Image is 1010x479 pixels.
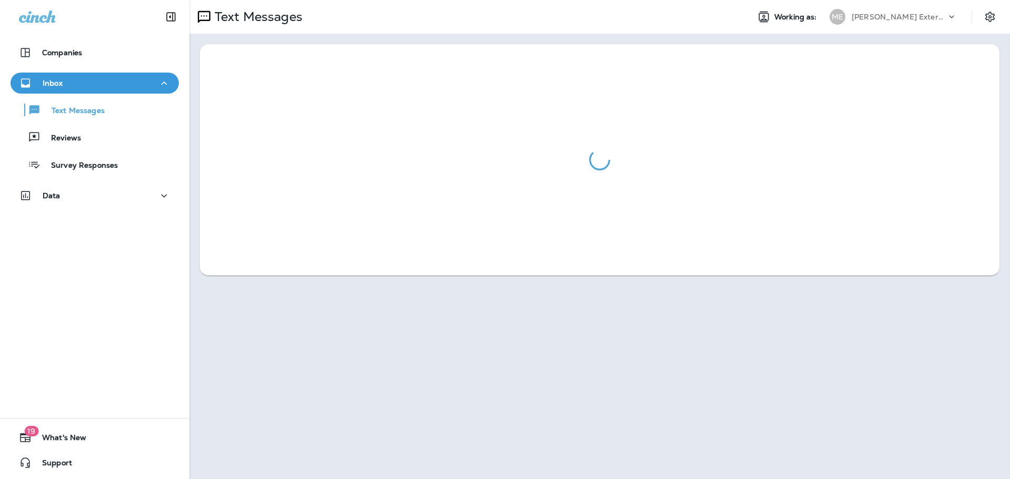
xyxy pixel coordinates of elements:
[42,48,82,57] p: Companies
[32,458,72,471] span: Support
[43,191,60,200] p: Data
[774,13,819,22] span: Working as:
[11,427,179,448] button: 19What's New
[11,154,179,176] button: Survey Responses
[210,9,302,25] p: Text Messages
[41,106,105,116] p: Text Messages
[41,134,81,144] p: Reviews
[11,126,179,148] button: Reviews
[11,73,179,94] button: Inbox
[11,42,179,63] button: Companies
[830,9,845,25] div: ME
[11,99,179,121] button: Text Messages
[43,79,63,87] p: Inbox
[11,452,179,473] button: Support
[852,13,946,21] p: [PERSON_NAME] Exterminating
[11,185,179,206] button: Data
[24,426,38,436] span: 19
[981,7,999,26] button: Settings
[156,6,186,27] button: Collapse Sidebar
[32,433,86,446] span: What's New
[41,161,118,171] p: Survey Responses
